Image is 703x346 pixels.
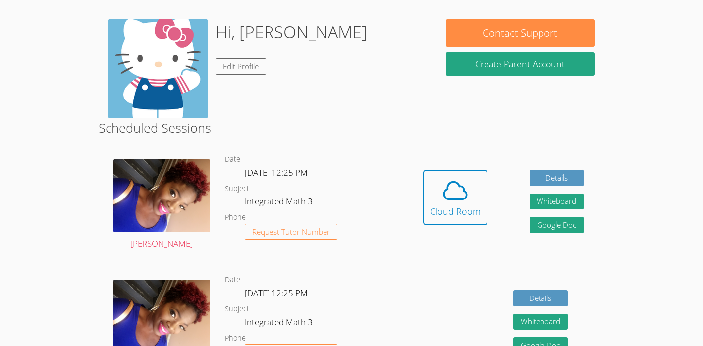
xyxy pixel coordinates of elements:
dt: Date [225,274,240,286]
span: [DATE] 12:25 PM [245,287,308,298]
button: Whiteboard [530,194,584,210]
img: avatar.png [113,159,210,232]
h1: Hi, [PERSON_NAME] [216,19,367,45]
span: Request Tutor Number [252,228,330,236]
a: Details [513,290,568,306]
dd: Integrated Math 3 [245,315,315,332]
button: Cloud Room [423,170,487,225]
button: Create Parent Account [446,52,595,76]
span: [DATE] 12:25 PM [245,167,308,178]
dt: Subject [225,183,249,195]
h2: Scheduled Sessions [99,118,605,137]
a: Details [530,170,584,186]
a: Google Doc [530,217,584,233]
button: Request Tutor Number [245,224,337,240]
dt: Phone [225,332,246,345]
button: Contact Support [446,19,595,47]
dt: Subject [225,303,249,315]
dt: Date [225,153,240,166]
dt: Phone [225,211,246,224]
dd: Integrated Math 3 [245,195,315,211]
button: Whiteboard [513,314,568,330]
img: Hello_kitty_character_portrait.png [108,19,208,118]
div: Cloud Room [430,204,481,218]
a: Edit Profile [216,58,266,75]
a: [PERSON_NAME] [113,159,210,250]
